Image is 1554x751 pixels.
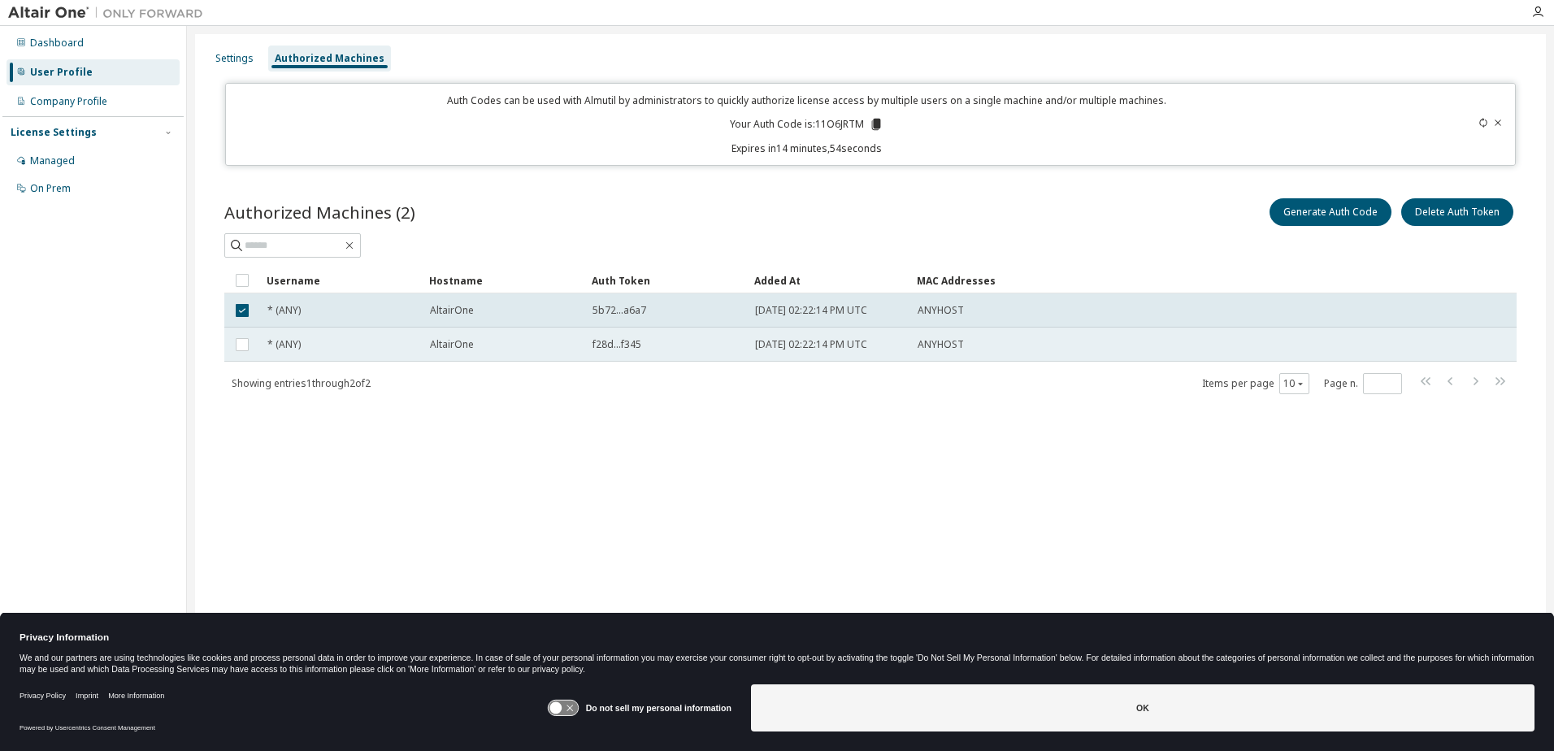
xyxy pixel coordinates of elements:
[275,52,384,65] div: Authorized Machines
[755,304,867,317] span: [DATE] 02:22:14 PM UTC
[224,201,415,224] span: Authorized Machines (2)
[30,95,107,108] div: Company Profile
[11,126,97,139] div: License Settings
[754,267,904,293] div: Added At
[30,66,93,79] div: User Profile
[267,267,416,293] div: Username
[593,304,646,317] span: 5b72...a6a7
[755,338,867,351] span: [DATE] 02:22:14 PM UTC
[430,338,474,351] span: AltairOne
[30,37,84,50] div: Dashboard
[429,267,579,293] div: Hostname
[236,93,1379,107] p: Auth Codes can be used with Almutil by administrators to quickly authorize license access by mult...
[918,304,964,317] span: ANYHOST
[267,338,301,351] span: * (ANY)
[1401,198,1513,226] button: Delete Auth Token
[592,267,741,293] div: Auth Token
[593,338,641,351] span: f28d...f345
[236,141,1379,155] p: Expires in 14 minutes, 54 seconds
[232,376,371,390] span: Showing entries 1 through 2 of 2
[8,5,211,21] img: Altair One
[1324,373,1402,394] span: Page n.
[1283,377,1305,390] button: 10
[430,304,474,317] span: AltairOne
[215,52,254,65] div: Settings
[918,338,964,351] span: ANYHOST
[917,267,1346,293] div: MAC Addresses
[30,182,71,195] div: On Prem
[1202,373,1309,394] span: Items per page
[730,117,883,132] p: Your Auth Code is: 11O6JRTM
[1270,198,1391,226] button: Generate Auth Code
[30,154,75,167] div: Managed
[267,304,301,317] span: * (ANY)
